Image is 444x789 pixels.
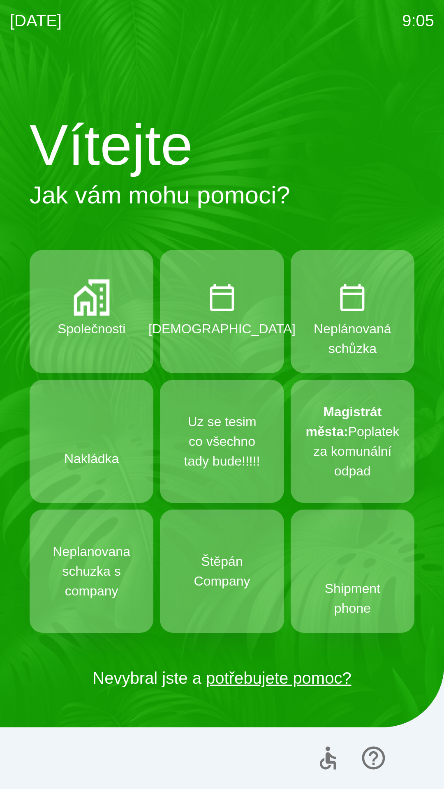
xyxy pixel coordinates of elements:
p: Neplánovaná schůzka [310,319,395,358]
img: 8855f547-274d-45fa-b366-99447773212d.svg [334,539,370,575]
img: 60528429-cdbf-4940-ada0-f4587f3d38d7.png [334,279,370,316]
button: Společnosti [30,250,153,373]
p: Nevybral jste a [30,666,414,690]
img: CalendarTodayOutlined.png [204,279,240,316]
button: Neplánovaná schůzka [291,250,414,373]
p: Neplanovana schuzka s company [49,542,134,601]
img: b5394f95-fd73-4be2-8924-4a6a9c1148a1.svg [74,409,110,445]
h2: Jak vám mohu pomoci? [30,180,414,210]
h1: Vítejte [30,110,414,180]
button: Nakládka [30,380,153,503]
img: cs flag [405,747,428,769]
button: Shipment phone [291,510,414,633]
button: Štěpán Company [160,510,284,633]
p: 9:05 [402,8,434,33]
button: Uz se tesim co všechno tady bude!!!!! [160,380,284,503]
p: Štěpán Company [180,551,264,591]
strong: Magistrát města: [305,404,382,439]
img: Logo [30,58,414,97]
button: [DEMOGRAPHIC_DATA] [160,250,284,373]
button: Neplanovana schuzka s company [30,510,153,633]
p: Shipment phone [310,579,395,618]
p: [DEMOGRAPHIC_DATA] [148,319,296,339]
a: potřebujete pomoc? [206,669,351,687]
p: Poplatek za komunální odpad [305,402,399,481]
p: Uz se tesim co všechno tady bude!!!!! [180,412,264,471]
p: Společnosti [58,319,125,339]
button: Magistrát města:Poplatek za komunální odpad [291,380,414,503]
p: Nakládka [64,449,119,468]
img: companies.png [74,279,110,316]
p: [DATE] [10,8,62,33]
